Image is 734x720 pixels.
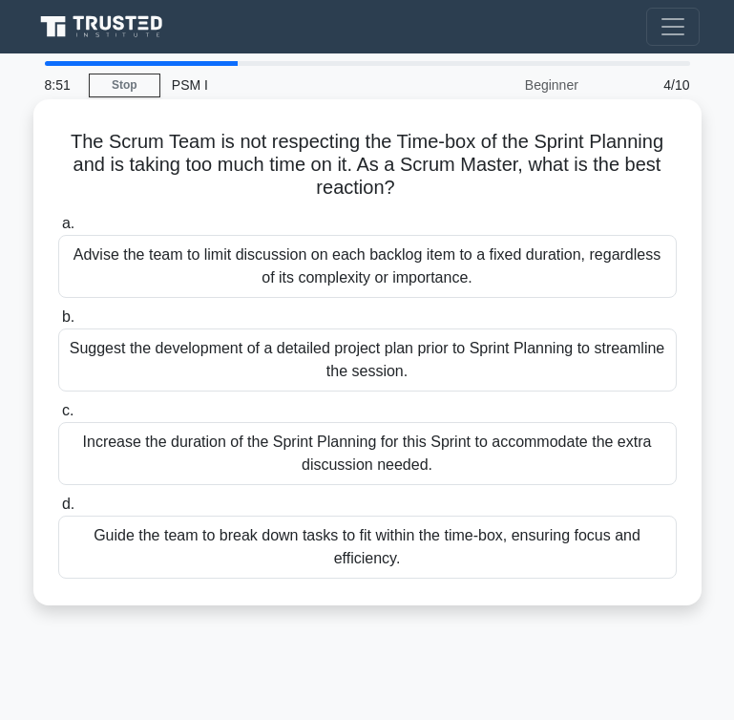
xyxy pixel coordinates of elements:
div: Guide the team to break down tasks to fit within the time-box, ensuring focus and efficiency. [58,516,677,579]
button: Toggle navigation [646,8,700,46]
span: c. [62,402,73,418]
span: b. [62,308,74,325]
span: d. [62,496,74,512]
span: a. [62,215,74,231]
h5: The Scrum Team is not respecting the Time-box of the Sprint Planning and is taking too much time ... [56,130,679,201]
a: Stop [89,74,160,97]
div: Beginner [423,66,590,104]
div: 4/10 [590,66,702,104]
div: 8:51 [33,66,89,104]
div: PSM I [160,66,423,104]
div: Increase the duration of the Sprint Planning for this Sprint to accommodate the extra discussion ... [58,422,677,485]
div: Advise the team to limit discussion on each backlog item to a fixed duration, regardless of its c... [58,235,677,298]
div: Suggest the development of a detailed project plan prior to Sprint Planning to streamline the ses... [58,328,677,392]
